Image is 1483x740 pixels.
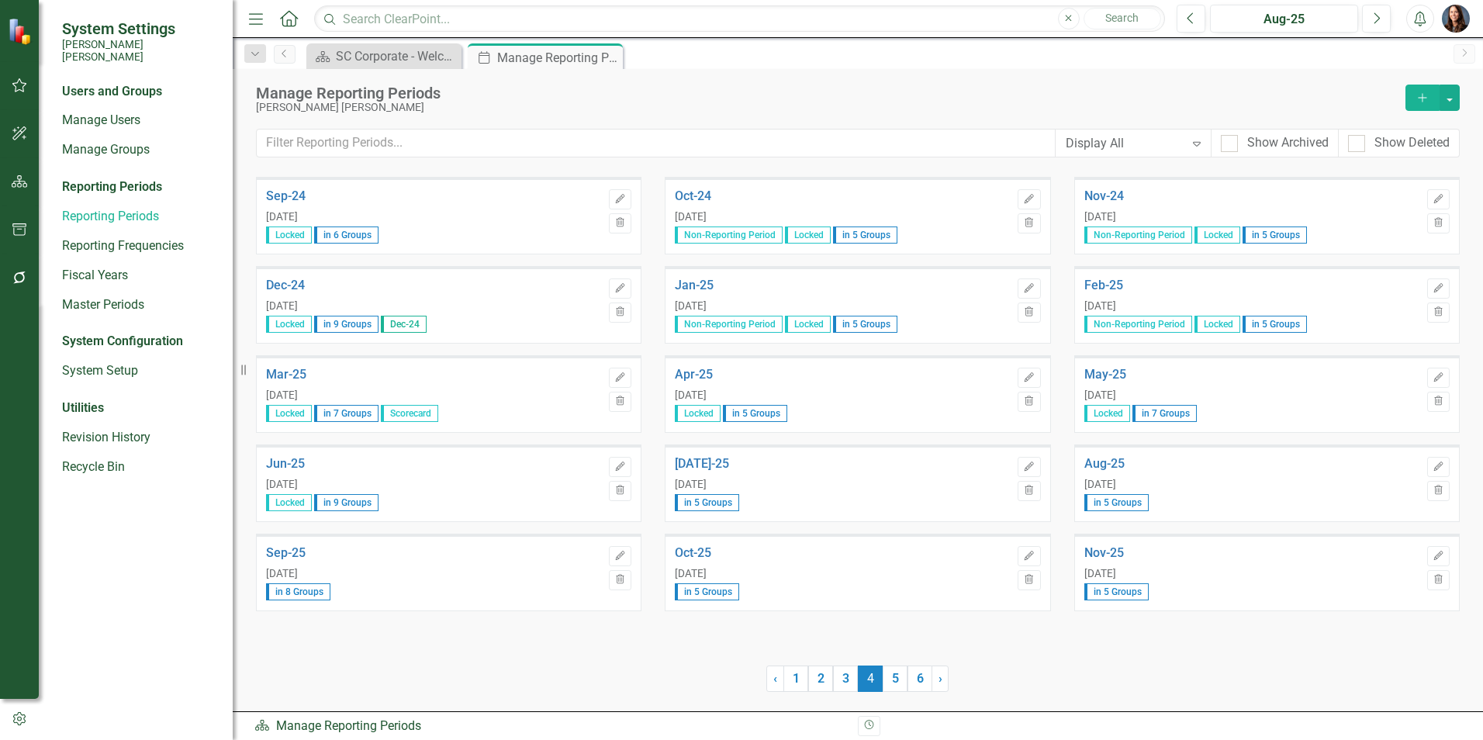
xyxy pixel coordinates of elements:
[675,300,1010,313] div: [DATE]
[1084,494,1149,511] span: in 5 Groups
[1084,389,1419,402] div: [DATE]
[1084,300,1419,313] div: [DATE]
[907,666,932,692] a: 6
[883,666,907,692] a: 5
[1194,316,1240,333] span: Locked
[1084,479,1419,491] div: [DATE]
[62,112,217,130] a: Manage Users
[675,316,783,333] span: Non-Reporting Period
[62,141,217,159] a: Manage Groups
[1243,226,1307,244] span: in 5 Groups
[1374,134,1450,152] div: Show Deleted
[808,666,833,692] a: 2
[1105,12,1139,24] span: Search
[62,19,217,38] span: System Settings
[1084,189,1419,203] a: Nov-24
[8,17,35,44] img: ClearPoint Strategy
[314,494,379,511] span: in 9 Groups
[675,583,739,600] span: in 5 Groups
[314,226,379,244] span: in 6 Groups
[1194,226,1240,244] span: Locked
[62,333,217,351] div: System Configuration
[1084,8,1161,29] button: Search
[266,211,601,223] div: [DATE]
[1215,10,1353,29] div: Aug-25
[62,83,217,101] div: Users and Groups
[1243,316,1307,333] span: in 5 Groups
[675,457,1010,471] a: [DATE]-25
[62,429,217,447] a: Revision History
[675,211,1010,223] div: [DATE]
[1084,316,1192,333] span: Non-Reporting Period
[1084,546,1419,560] a: Nov-25
[1210,5,1358,33] button: Aug-25
[783,666,808,692] a: 1
[266,368,601,382] a: Mar-25
[314,316,379,333] span: in 9 Groups
[1084,568,1419,580] div: [DATE]
[381,405,438,422] span: Scorecard
[254,718,846,735] div: Manage Reporting Periods
[336,47,458,66] div: SC Corporate - Welcome to ClearPoint
[266,546,601,560] a: Sep-25
[266,568,601,580] div: [DATE]
[675,389,1010,402] div: [DATE]
[1084,368,1419,382] a: May-25
[256,102,1398,113] div: [PERSON_NAME] [PERSON_NAME]
[266,457,601,471] a: Jun-25
[266,278,601,292] a: Dec-24
[62,399,217,417] div: Utilities
[62,38,217,64] small: [PERSON_NAME] [PERSON_NAME]
[256,85,1398,102] div: Manage Reporting Periods
[773,671,777,686] span: ‹
[266,405,312,422] span: Locked
[1084,583,1149,600] span: in 5 Groups
[266,189,601,203] a: Sep-24
[785,226,831,244] span: Locked
[497,48,619,67] div: Manage Reporting Periods
[1247,134,1329,152] div: Show Archived
[62,458,217,476] a: Recycle Bin
[266,479,601,491] div: [DATE]
[1084,226,1192,244] span: Non-Reporting Period
[675,368,1010,382] a: Apr-25
[266,226,312,244] span: Locked
[314,5,1165,33] input: Search ClearPoint...
[1066,134,1184,152] div: Display All
[675,494,739,511] span: in 5 Groups
[675,546,1010,560] a: Oct-25
[833,226,897,244] span: in 5 Groups
[1084,278,1419,292] a: Feb-25
[1132,405,1197,422] span: in 7 Groups
[1084,405,1130,422] span: Locked
[266,316,312,333] span: Locked
[310,47,458,66] a: SC Corporate - Welcome to ClearPoint
[266,494,312,511] span: Locked
[266,300,601,313] div: [DATE]
[1084,211,1419,223] div: [DATE]
[314,405,379,422] span: in 7 Groups
[266,583,330,600] span: in 8 Groups
[723,405,787,422] span: in 5 Groups
[833,666,858,692] a: 3
[62,237,217,255] a: Reporting Frequencies
[785,316,831,333] span: Locked
[256,129,1056,157] input: Filter Reporting Periods...
[675,226,783,244] span: Non-Reporting Period
[62,296,217,314] a: Master Periods
[675,278,1010,292] a: Jan-25
[62,267,217,285] a: Fiscal Years
[1442,5,1470,33] img: Tami Griswold
[62,178,217,196] div: Reporting Periods
[381,316,427,333] span: Dec-24
[858,666,883,692] span: 4
[62,208,217,226] a: Reporting Periods
[1084,457,1419,471] a: Aug-25
[266,389,601,402] div: [DATE]
[675,479,1010,491] div: [DATE]
[675,568,1010,580] div: [DATE]
[675,189,1010,203] a: Oct-24
[833,316,897,333] span: in 5 Groups
[62,362,217,380] a: System Setup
